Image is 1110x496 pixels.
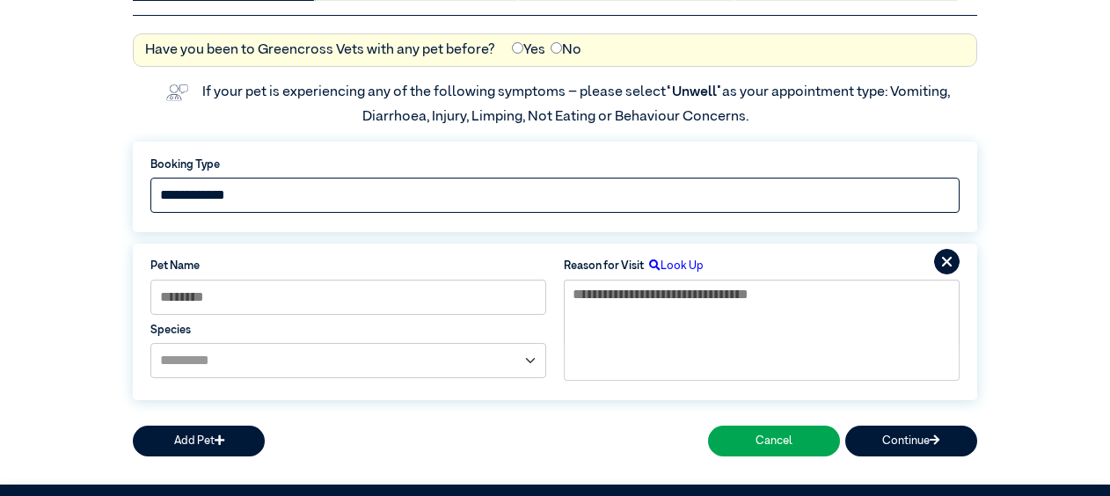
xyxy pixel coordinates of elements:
input: Yes [512,42,523,54]
label: No [551,40,581,61]
label: Reason for Visit [564,258,644,274]
label: Look Up [644,258,704,274]
label: Species [150,322,546,339]
button: Cancel [708,426,840,456]
label: Have you been to Greencross Vets with any pet before? [145,40,495,61]
button: Continue [845,426,977,456]
img: vet [160,78,194,106]
button: Add Pet [133,426,265,456]
label: Yes [512,40,545,61]
span: “Unwell” [666,85,722,99]
label: Booking Type [150,157,960,173]
label: If your pet is experiencing any of the following symptoms – please select as your appointment typ... [202,85,953,124]
input: No [551,42,562,54]
label: Pet Name [150,258,546,274]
